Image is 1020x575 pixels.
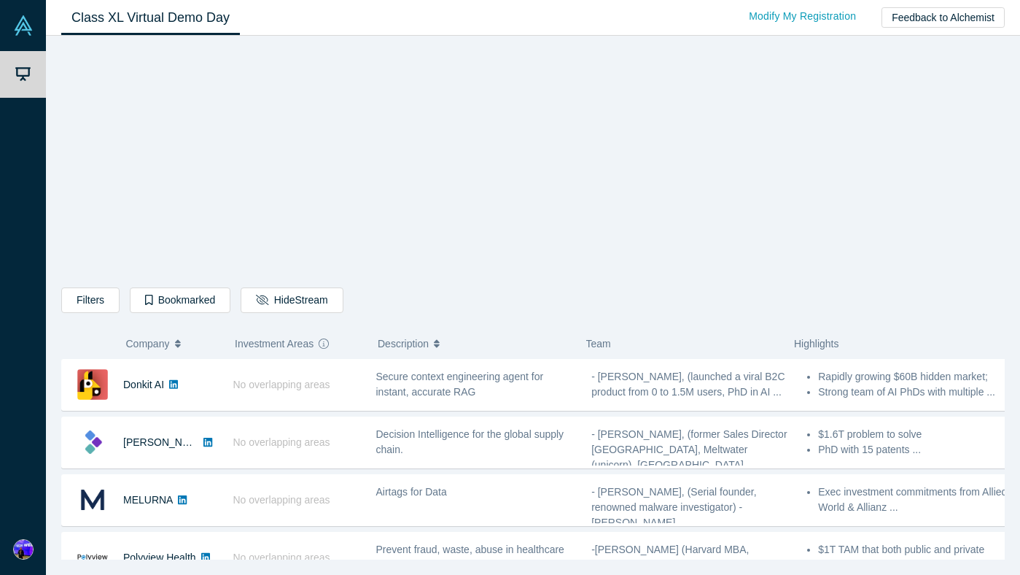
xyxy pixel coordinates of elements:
[123,552,196,563] a: Polyview Health
[123,436,207,448] a: [PERSON_NAME]
[233,552,330,563] span: No overlapping areas
[818,369,1007,385] li: Rapidly growing $60B hidden market;
[376,486,447,498] span: Airtags for Data
[376,428,564,455] span: Decision Intelligence for the global supply chain.
[818,485,1007,515] li: Exec investment commitments from Allied World & Allianz ...
[818,442,1007,458] li: PhD with 15 patents ...
[378,328,571,359] button: Description
[61,1,240,35] a: Class XL Virtual Demo Day
[818,542,1007,573] li: $1T TAM that both public and private sectors are desperate to address ...
[233,379,330,390] span: No overlapping areas
[376,371,544,398] span: Secure context engineering agent for instant, accurate RAG
[123,379,164,390] a: Donkit AI
[126,328,220,359] button: Company
[241,287,343,313] button: HideStream
[77,542,108,573] img: Polyview Health's Logo
[818,427,1007,442] li: $1.6T problem to solve
[378,328,429,359] span: Description
[13,15,34,36] img: Alchemist Vault Logo
[13,539,34,560] img: Dima Mikhailov's Account
[130,287,230,313] button: Bookmarked
[235,328,314,359] span: Investment Areas
[591,371,785,398] span: - [PERSON_NAME], (launched a viral B2C product from 0 to 1.5M users, PhD in AI ...
[77,369,108,400] img: Donkit AI's Logo
[818,385,1007,400] li: Strong team of AI PhDs with multiple ...
[794,338,838,350] span: Highlights
[126,328,170,359] span: Company
[233,436,330,448] span: No overlapping areas
[733,4,871,29] a: Modify My Registration
[233,494,330,506] span: No overlapping areas
[123,494,173,506] a: MELURNA
[61,287,120,313] button: Filters
[77,485,108,515] img: MELURNA's Logo
[330,47,736,277] iframe: demoDayLiveStream
[376,544,564,571] span: Prevent fraud, waste, abuse in healthcare claims
[586,338,611,350] span: Team
[881,7,1005,28] button: Feedback to Alchemist
[591,428,787,471] span: - [PERSON_NAME], (former Sales Director [GEOGRAPHIC_DATA], Meltwater (unicorn), [GEOGRAPHIC_DATA]...
[591,486,756,528] span: - [PERSON_NAME], (Serial founder, renowned malware investigator) - [PERSON_NAME] ...
[77,427,108,458] img: Kimaru AI's Logo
